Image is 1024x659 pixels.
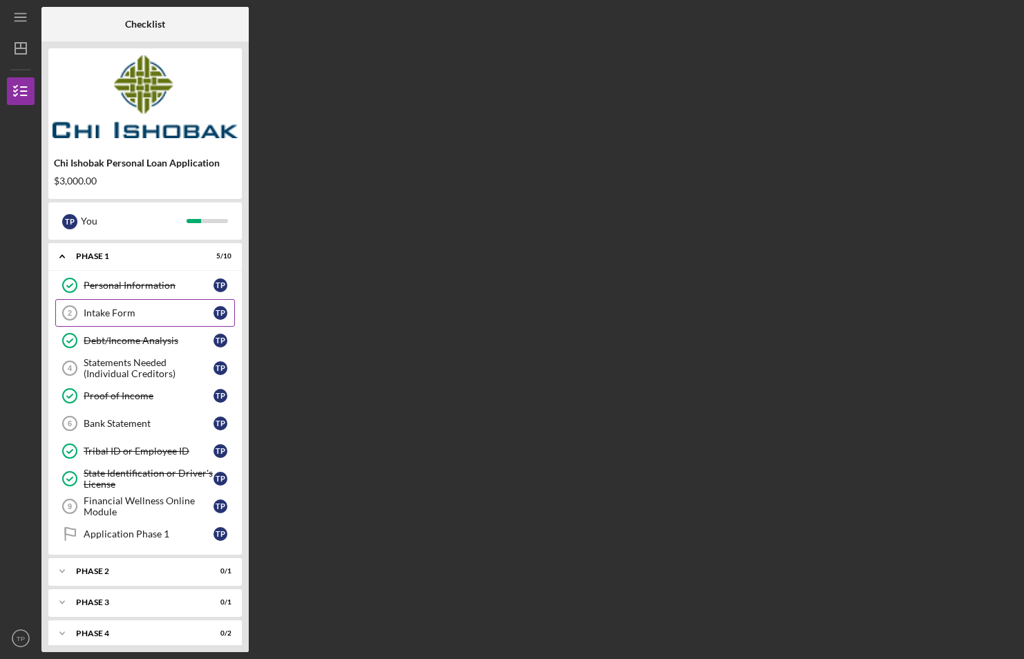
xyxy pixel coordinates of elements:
tspan: 4 [68,364,73,372]
a: 2Intake FormTP [55,299,235,327]
div: T P [214,389,227,403]
div: T P [214,334,227,347]
div: 5 / 10 [207,252,231,260]
div: T P [62,214,77,229]
div: T P [214,472,227,486]
button: TP [7,624,35,652]
div: Phase 1 [76,252,197,260]
div: Intake Form [84,307,214,318]
a: Application Phase 1TP [55,520,235,548]
div: Phase 4 [76,629,197,638]
div: 0 / 1 [207,567,231,575]
div: T P [214,306,227,320]
img: Product logo [48,55,242,138]
div: Phase 2 [76,567,197,575]
tspan: 9 [68,502,72,510]
div: T P [214,361,227,375]
div: Statements Needed (Individual Creditors) [84,357,214,379]
div: Phase 3 [76,598,197,607]
div: Tribal ID or Employee ID [84,446,214,457]
div: Personal Information [84,280,214,291]
a: Tribal ID or Employee IDTP [55,437,235,465]
a: 4Statements Needed (Individual Creditors)TP [55,354,235,382]
div: Application Phase 1 [84,528,214,539]
div: 0 / 1 [207,598,231,607]
div: T P [214,499,227,513]
div: $3,000.00 [54,175,236,187]
div: Financial Wellness Online Module [84,495,214,517]
a: Debt/Income AnalysisTP [55,327,235,354]
div: Chi Ishobak Personal Loan Application [54,157,236,169]
div: Bank Statement [84,418,214,429]
div: Debt/Income Analysis [84,335,214,346]
div: T P [214,444,227,458]
div: State Identification or Driver's License [84,468,214,490]
tspan: 6 [68,419,72,428]
a: State Identification or Driver's LicenseTP [55,465,235,493]
div: T P [214,278,227,292]
div: Proof of Income [84,390,214,401]
b: Checklist [125,19,165,30]
a: 9Financial Wellness Online ModuleTP [55,493,235,520]
div: 0 / 2 [207,629,231,638]
div: T P [214,527,227,541]
a: Personal InformationTP [55,271,235,299]
a: 6Bank StatementTP [55,410,235,437]
text: TP [17,635,25,642]
a: Proof of IncomeTP [55,382,235,410]
tspan: 2 [68,309,72,317]
div: T P [214,417,227,430]
div: You [81,209,187,233]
